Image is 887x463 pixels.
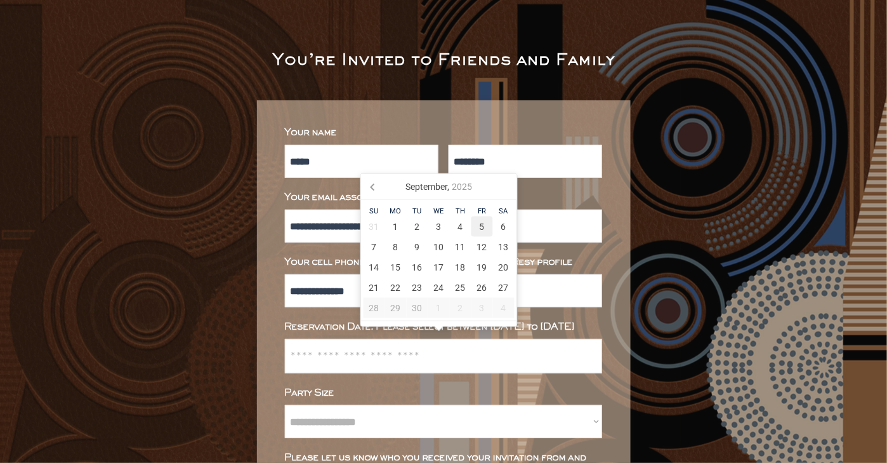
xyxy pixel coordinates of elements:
[285,128,602,137] div: Your name
[364,298,385,318] div: 28
[428,257,450,278] div: 17
[493,237,515,257] div: 13
[385,217,407,237] div: 1
[364,208,385,215] div: Su
[450,298,471,318] div: 2
[407,217,428,237] div: 2
[428,217,450,237] div: 3
[272,53,615,69] div: You’re Invited to Friends and Family
[428,278,450,298] div: 24
[285,193,602,202] div: Your email associated with your Resy Profile
[364,278,385,298] div: 21
[285,258,602,267] div: Your cell phone number associated with your Resy profile
[364,237,385,257] div: 7
[407,298,428,318] div: 30
[493,208,515,215] div: Sa
[428,298,450,318] div: 1
[493,298,515,318] div: 4
[400,177,477,197] div: September,
[471,278,493,298] div: 26
[407,208,428,215] div: Tu
[471,217,493,237] div: 5
[493,257,515,278] div: 20
[385,257,407,278] div: 15
[285,323,602,332] div: Reservation Date: Please select between [DATE] to [DATE]
[407,278,428,298] div: 23
[385,278,407,298] div: 22
[450,208,471,215] div: Th
[285,389,602,398] div: Party Size
[364,257,385,278] div: 14
[385,237,407,257] div: 8
[450,257,471,278] div: 18
[428,237,450,257] div: 10
[471,298,493,318] div: 3
[450,278,471,298] div: 25
[471,257,493,278] div: 19
[493,278,515,298] div: 27
[385,208,407,215] div: Mo
[452,182,472,191] i: 2025
[364,217,385,237] div: 31
[493,217,515,237] div: 6
[385,298,407,318] div: 29
[407,237,428,257] div: 9
[471,237,493,257] div: 12
[450,217,471,237] div: 4
[471,208,493,215] div: Fr
[407,257,428,278] div: 16
[450,237,471,257] div: 11
[428,208,450,215] div: We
